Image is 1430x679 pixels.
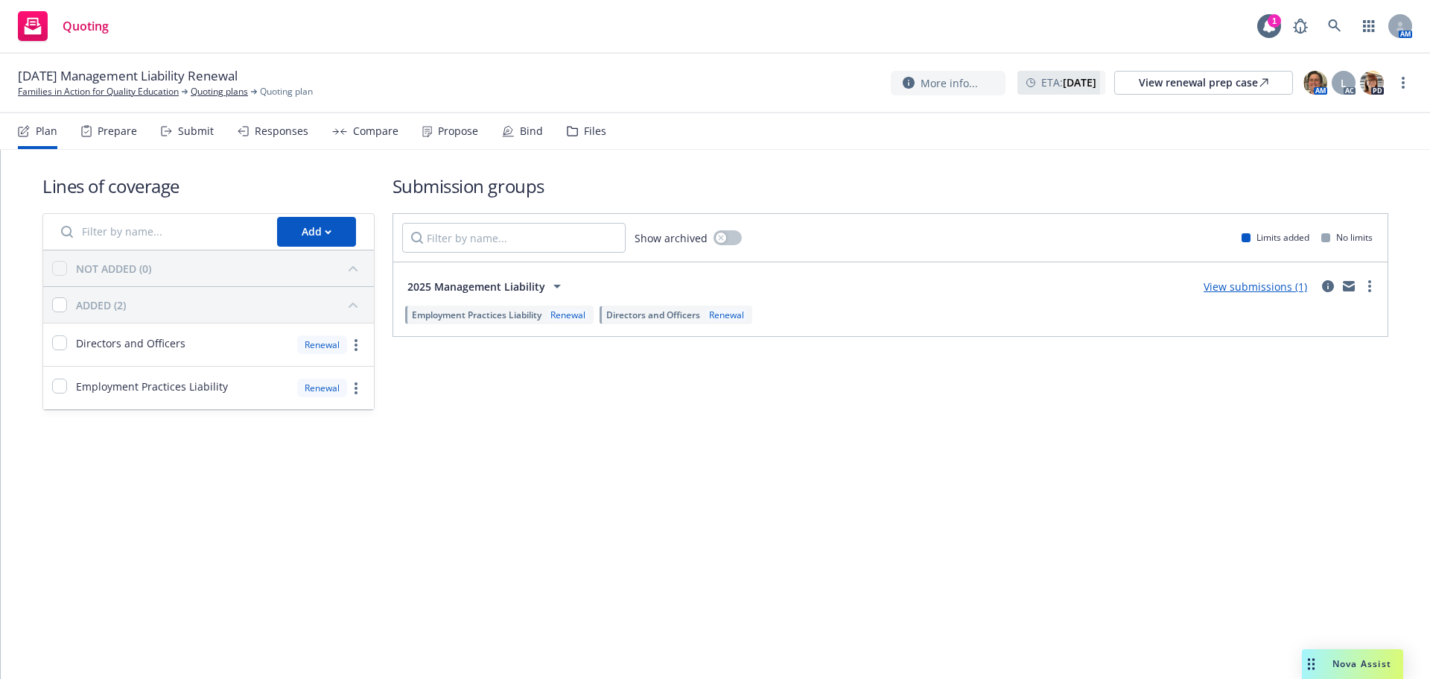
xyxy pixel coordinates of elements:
h1: Submission groups [393,174,1388,198]
span: Employment Practices Liability [76,379,228,394]
a: Quoting [12,5,115,47]
button: ADDED (2) [76,293,365,317]
span: Employment Practices Liability [412,309,541,321]
div: Drag to move [1302,649,1321,679]
input: Filter by name... [402,223,626,253]
div: Plan [36,125,57,137]
a: Report a Bug [1286,11,1315,41]
a: View renewal prep case [1114,71,1293,95]
div: NOT ADDED (0) [76,261,151,277]
a: View submissions (1) [1204,280,1307,294]
span: L [1341,75,1347,91]
a: Families in Action for Quality Education [18,85,179,98]
div: Submit [178,125,214,137]
strong: [DATE] [1063,75,1096,89]
div: Prepare [98,125,137,137]
div: No limits [1321,231,1373,244]
span: More info... [921,75,978,91]
div: Files [584,125,606,137]
a: Search [1320,11,1350,41]
button: 2025 Management Liability [402,271,571,301]
div: Renewal [706,309,747,321]
div: Renewal [297,379,347,397]
div: Propose [438,125,478,137]
input: Filter by name... [52,217,268,247]
span: Show archived [635,230,708,246]
a: more [1361,277,1379,295]
button: Nova Assist [1302,649,1403,679]
span: Directors and Officers [606,309,700,321]
span: Directors and Officers [76,335,185,351]
div: ADDED (2) [76,297,126,313]
a: more [1394,74,1412,92]
h1: Lines of coverage [42,174,375,198]
span: Quoting [63,20,109,32]
div: Renewal [547,309,588,321]
div: View renewal prep case [1139,72,1268,94]
span: 2025 Management Liability [407,279,545,294]
a: mail [1340,277,1358,295]
a: circleInformation [1319,277,1337,295]
a: Quoting plans [191,85,248,98]
img: photo [1360,71,1384,95]
img: photo [1303,71,1327,95]
div: Responses [255,125,308,137]
a: more [347,336,365,354]
div: Limits added [1242,231,1309,244]
span: ETA : [1041,75,1096,90]
span: Quoting plan [260,85,313,98]
button: Add [277,217,356,247]
div: Compare [353,125,398,137]
a: Switch app [1354,11,1384,41]
div: Bind [520,125,543,137]
span: Nova Assist [1332,657,1391,670]
div: Add [302,218,331,246]
div: Renewal [297,335,347,354]
a: more [347,379,365,397]
span: [DATE] Management Liability Renewal [18,67,238,85]
button: More info... [891,71,1005,95]
button: NOT ADDED (0) [76,256,365,280]
div: 1 [1268,14,1281,28]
